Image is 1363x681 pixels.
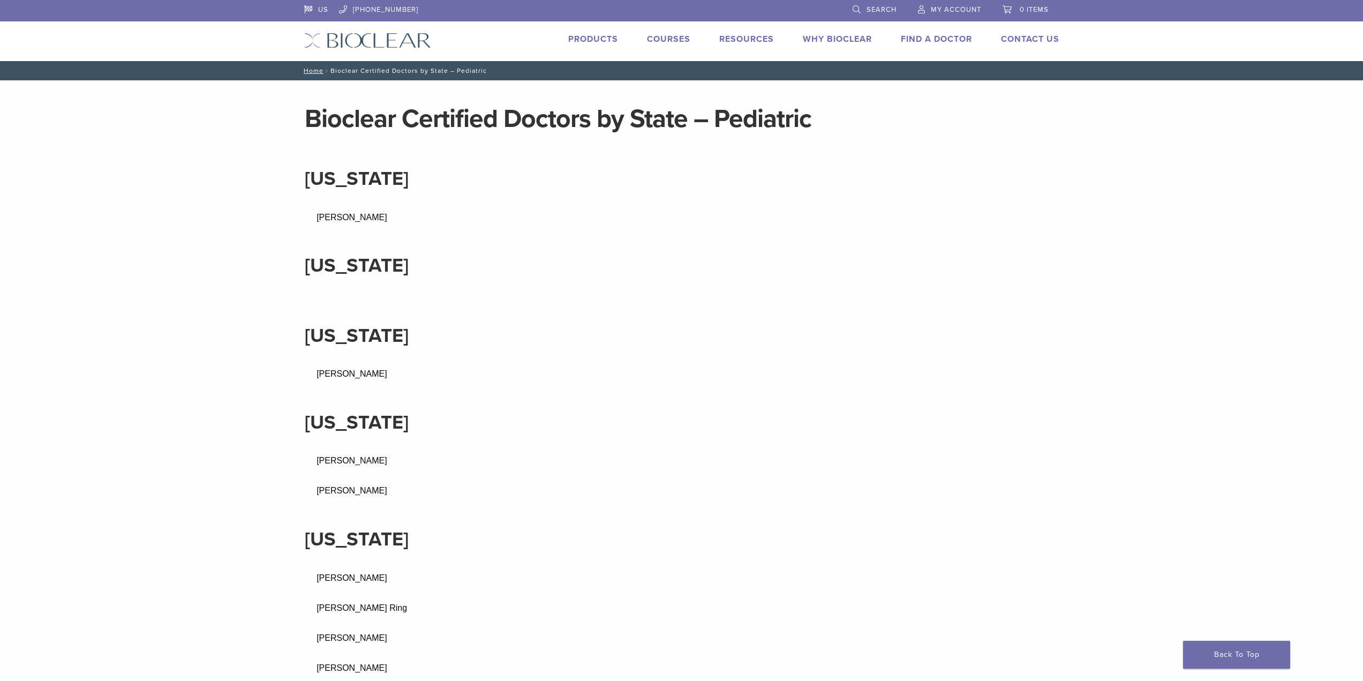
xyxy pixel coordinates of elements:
a: Resources [719,34,774,44]
td: [PERSON_NAME] [305,359,682,389]
span: 0 items [1020,5,1049,14]
h2: [US_STATE] [305,527,1059,552]
nav: Bioclear Certified Doctors by State – Pediatric [296,61,1067,80]
a: Home [300,67,323,74]
span: / [323,68,330,73]
h2: [US_STATE] [305,253,1059,279]
a: Find A Doctor [901,34,972,44]
td: [PERSON_NAME] [305,203,682,233]
td: [PERSON_NAME] [305,623,682,653]
td: [PERSON_NAME] [305,476,682,506]
a: Contact Us [1001,34,1059,44]
td: [PERSON_NAME] [305,563,682,593]
a: Courses [647,34,690,44]
td: [PERSON_NAME] Ring [305,593,682,623]
h2: [US_STATE] [305,410,1059,436]
a: Why Bioclear [803,34,872,44]
h2: [US_STATE] [305,166,1059,192]
a: Back To Top [1183,641,1290,669]
img: Bioclear [304,33,431,48]
h1: Bioclear Certified Doctors by State – Pediatric [305,106,1059,132]
a: Products [568,34,618,44]
h2: [US_STATE] [305,323,1059,349]
span: My Account [931,5,981,14]
td: [PERSON_NAME] [305,446,682,476]
span: Search [867,5,897,14]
